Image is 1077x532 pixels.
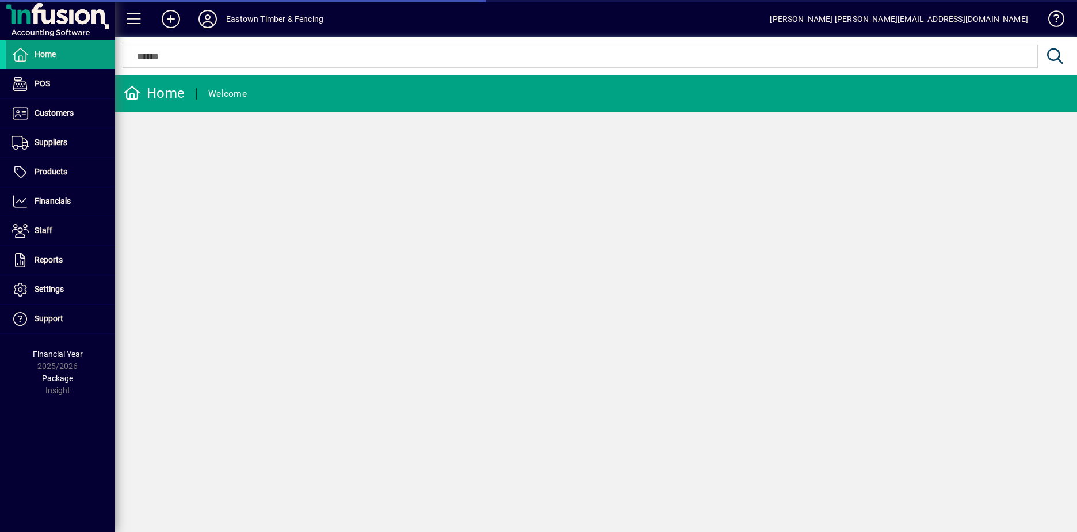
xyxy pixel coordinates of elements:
[6,99,115,128] a: Customers
[189,9,226,29] button: Profile
[6,275,115,304] a: Settings
[226,10,323,28] div: Eastown Timber & Fencing
[42,374,73,383] span: Package
[6,128,115,157] a: Suppliers
[35,284,64,294] span: Settings
[208,85,247,103] div: Welcome
[35,138,67,147] span: Suppliers
[6,187,115,216] a: Financials
[1040,2,1063,40] a: Knowledge Base
[6,158,115,187] a: Products
[6,70,115,98] a: POS
[6,305,115,333] a: Support
[35,226,52,235] span: Staff
[6,246,115,275] a: Reports
[35,167,67,176] span: Products
[6,216,115,245] a: Staff
[35,314,63,323] span: Support
[33,349,83,359] span: Financial Year
[152,9,189,29] button: Add
[124,84,185,102] div: Home
[35,108,74,117] span: Customers
[770,10,1028,28] div: [PERSON_NAME] [PERSON_NAME][EMAIL_ADDRESS][DOMAIN_NAME]
[35,196,71,206] span: Financials
[35,50,56,59] span: Home
[35,79,50,88] span: POS
[35,255,63,264] span: Reports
